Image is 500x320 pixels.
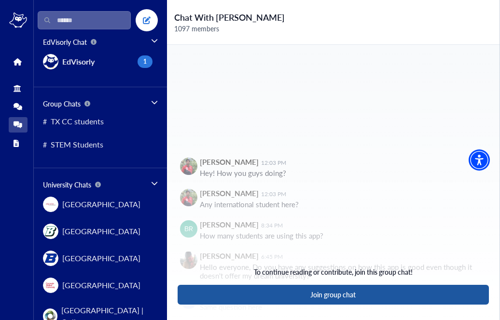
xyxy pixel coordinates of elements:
[38,245,158,272] button: item-logo[GEOGRAPHIC_DATA]
[174,24,288,34] span: 1097 members
[43,37,97,47] span: EdVisorly Chat
[43,99,90,109] span: Group Chats
[62,199,140,210] span: [GEOGRAPHIC_DATA]
[38,48,158,75] div: Channel list
[62,280,140,291] span: [GEOGRAPHIC_DATA]
[43,54,58,69] img: item-logo
[38,110,158,156] div: Channel list
[38,218,158,245] button: item-logo[GEOGRAPHIC_DATA]
[9,13,28,28] img: logo
[51,116,104,127] span: TX CC students
[43,197,58,212] img: item-logo
[62,56,95,67] span: EdVisorly
[254,267,413,277] p: To continue reading or contribute, join this group chat!
[38,48,158,75] button: item-logoEdVisorly1
[43,140,47,150] span: #
[469,149,490,171] div: Accessibility Menu
[62,253,140,264] span: [GEOGRAPHIC_DATA]
[136,9,158,31] button: pen-to-square
[38,191,158,218] button: item-logo[GEOGRAPHIC_DATA]
[62,226,140,237] span: [GEOGRAPHIC_DATA]
[38,11,131,29] input: Search
[38,133,158,156] button: #STEM Students
[43,180,101,190] span: University Chats
[43,224,58,239] img: item-logo
[38,272,158,299] button: item-logo[GEOGRAPHIC_DATA]
[43,278,58,293] img: item-logo
[43,117,47,127] span: #
[143,57,147,66] span: 1
[178,285,489,305] button: Join group chat
[43,251,58,266] img: item-logo
[174,11,285,24] div: Chat With [PERSON_NAME]
[51,139,103,150] span: STEM Students
[38,110,158,133] button: #TX CC students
